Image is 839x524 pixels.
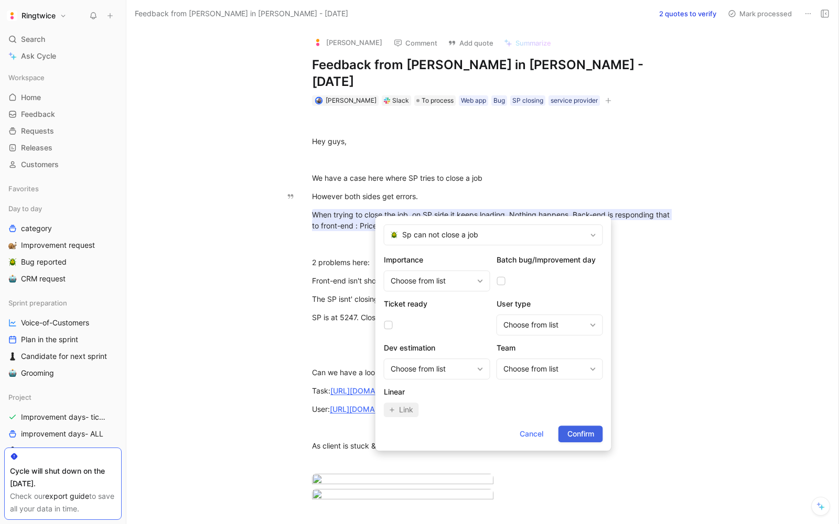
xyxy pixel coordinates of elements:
button: Cancel [511,425,552,442]
button: Confirm [558,425,603,442]
h2: Dev estimation [384,342,490,354]
span: Sp can not close a job [402,228,586,241]
img: 🪲 [391,231,398,238]
h2: Team [497,342,603,354]
h2: User type [497,298,603,310]
h2: Batch bug/Improvement day [497,254,603,266]
div: Choose from list [391,363,473,375]
span: Confirm [567,428,594,440]
div: Choose from list [503,319,586,331]
span: Cancel [520,428,543,440]
h2: Ticket ready [384,298,490,310]
div: Choose from list [391,275,473,287]
span: Link [399,403,413,416]
h2: Importance [384,254,490,266]
button: Link [384,402,419,417]
div: Choose from list [503,363,586,375]
h2: Linear [384,386,603,398]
